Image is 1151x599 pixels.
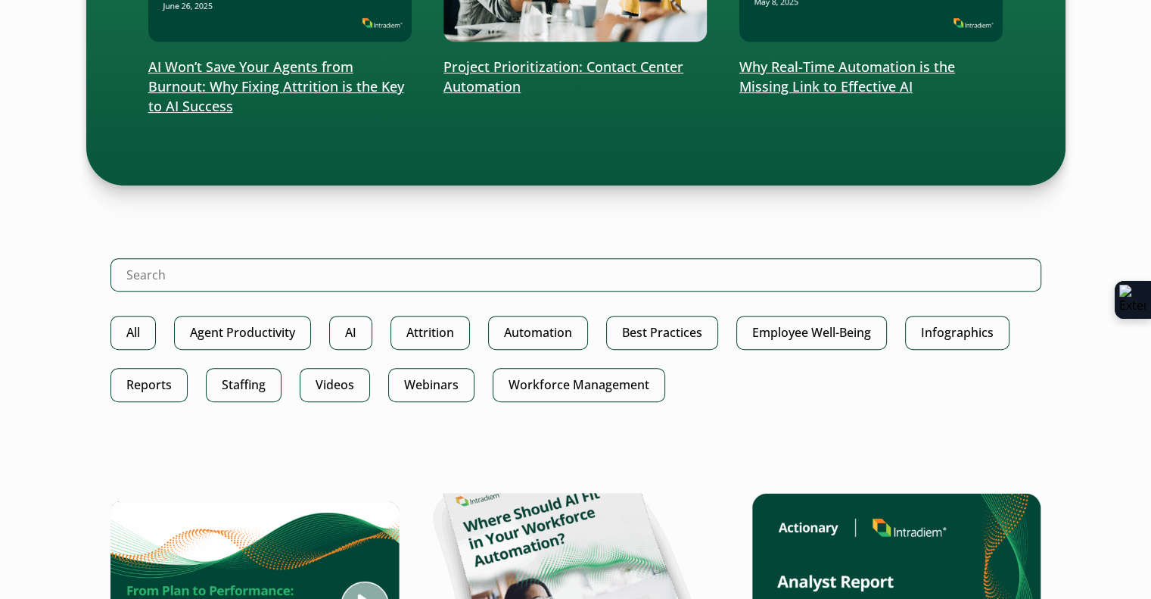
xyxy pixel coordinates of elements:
[148,58,412,117] p: AI Won’t Save Your Agents from Burnout: Why Fixing Attrition is the Key to AI Success
[1119,285,1146,315] img: Extension Icon
[905,316,1009,350] a: Infographics
[736,316,887,350] a: Employee Well-Being
[300,368,370,402] a: Videos
[329,316,372,350] a: AI
[110,258,1041,316] form: Search Intradiem
[110,258,1041,292] input: Search
[110,368,188,402] a: Reports
[390,316,470,350] a: Attrition
[110,316,156,350] a: All
[388,368,474,402] a: Webinars
[206,368,282,402] a: Staffing
[493,368,665,402] a: Workforce Management
[443,58,708,97] p: Project Prioritization: Contact Center Automation
[174,316,311,350] a: Agent Productivity
[739,58,1003,97] p: Why Real-Time Automation is the Missing Link to Effective AI
[488,316,588,350] a: Automation
[606,316,718,350] a: Best Practices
